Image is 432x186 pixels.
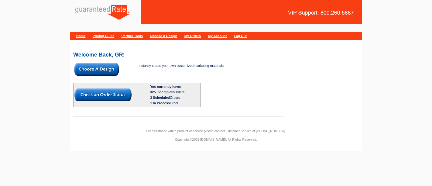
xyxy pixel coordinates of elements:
[150,34,177,38] a: Choose A Design
[76,34,86,38] a: Home
[150,90,174,94] span: 325 Incomplete
[150,89,200,106] div: Orders Orders Order
[150,96,170,99] span: 3 Scheduled
[70,128,362,134] p: For assistance with a product or service please contact Customer Service at [PHONE_NUMBER].
[234,34,247,38] a: Log Out
[184,34,201,38] a: My Orders
[150,85,181,88] b: You currently have:
[73,52,359,57] h2: Welcome Back, GR!
[150,101,170,105] span: 1 In Process
[139,64,225,67] span: Instantly create your own customized marketing materials.
[122,34,143,38] a: Partner Tools
[208,34,227,38] a: My Account
[74,88,132,101] img: button-check-order-status.gif
[74,63,119,76] img: button-choose-design.gif
[93,34,115,38] a: Pricing Guide
[70,137,362,142] p: Copyright ©2025 [DOMAIN_NAME]. All Rights Reserved.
